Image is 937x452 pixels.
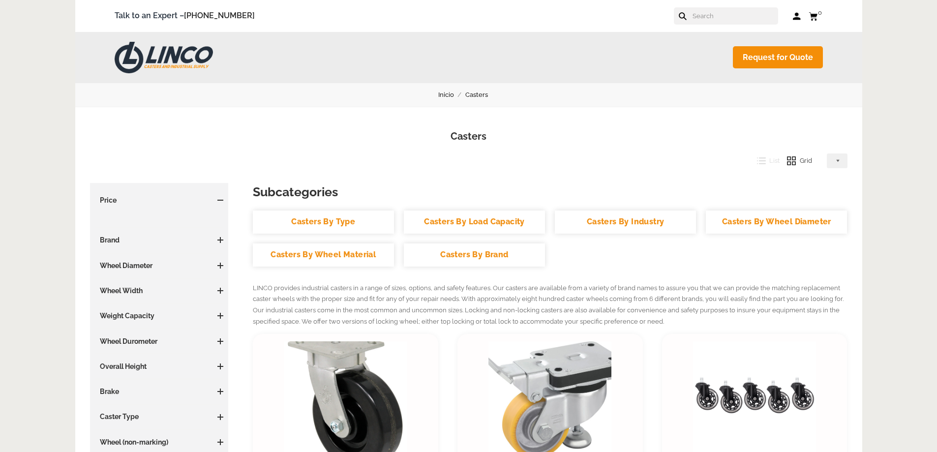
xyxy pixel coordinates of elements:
[438,90,465,100] a: Inicio
[706,211,847,234] a: Casters By Wheel Diameter
[555,211,696,234] a: Casters By Industry
[253,211,394,234] a: Casters By Type
[809,10,823,22] a: 0
[465,90,499,100] a: Casters
[404,211,545,234] a: Casters By Load Capacity
[115,9,255,23] span: Talk to an Expert –
[404,243,545,267] a: Casters By Brand
[780,153,812,168] button: Grid
[692,7,778,25] input: Search
[95,195,224,205] h3: Price
[95,261,224,271] h3: Wheel Diameter
[253,183,847,201] h3: Subcategories
[818,9,822,16] span: 0
[184,11,255,20] a: [PHONE_NUMBER]
[750,153,780,168] button: List
[95,286,224,296] h3: Wheel Width
[253,283,847,328] p: LINCO provides industrial casters in a range of sizes, options, and safety features. Our casters ...
[95,362,224,371] h3: Overall Height
[115,42,213,73] img: LINCO CASTERS & INDUSTRIAL SUPPLY
[90,129,847,144] h1: Casters
[95,311,224,321] h3: Weight Capacity
[95,336,224,346] h3: Wheel Durometer
[793,11,801,21] a: Log in
[733,46,823,68] a: Request for Quote
[253,243,394,267] a: Casters By Wheel Material
[95,412,224,422] h3: Caster Type
[95,387,224,396] h3: Brake
[95,235,224,245] h3: Brand
[95,437,224,447] h3: Wheel (non-marking)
